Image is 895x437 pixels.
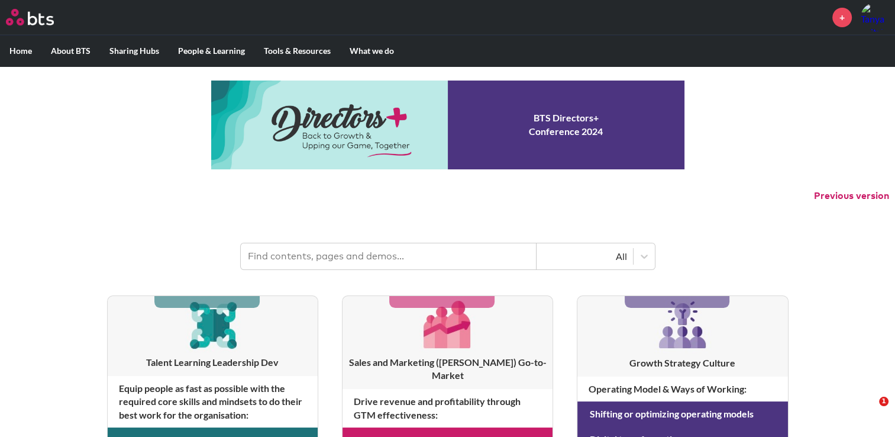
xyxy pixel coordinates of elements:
div: All [542,250,627,263]
h4: Operating Model & Ways of Working : [577,377,787,401]
img: [object Object] [419,296,476,352]
h4: Drive revenue and profitability through GTM effectiveness : [343,389,552,428]
img: [object Object] [185,296,241,352]
label: Tools & Resources [254,36,340,66]
a: Conference 2024 [211,81,684,169]
span: 1 [879,397,888,406]
img: Tanya Kritzinger [861,3,889,31]
label: People & Learning [169,36,254,66]
h3: Sales and Marketing ([PERSON_NAME]) Go-to-Market [343,356,552,383]
button: Previous version [814,189,889,203]
img: BTS Logo [6,9,54,25]
iframe: Intercom live chat [855,397,883,425]
h3: Growth Strategy Culture [577,356,787,369]
h4: Equip people as fast as possible with the required core skills and mindsets to do their best work... [108,376,318,428]
label: Sharing Hubs [100,36,169,66]
a: Go home [6,9,76,25]
h3: Talent Learning Leadership Dev [108,356,318,369]
a: Profile [861,3,889,31]
a: + [832,8,852,27]
img: [object Object] [654,296,711,353]
label: About BTS [41,36,100,66]
input: Find contents, pages and demos... [241,243,537,269]
label: What we do [340,36,403,66]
